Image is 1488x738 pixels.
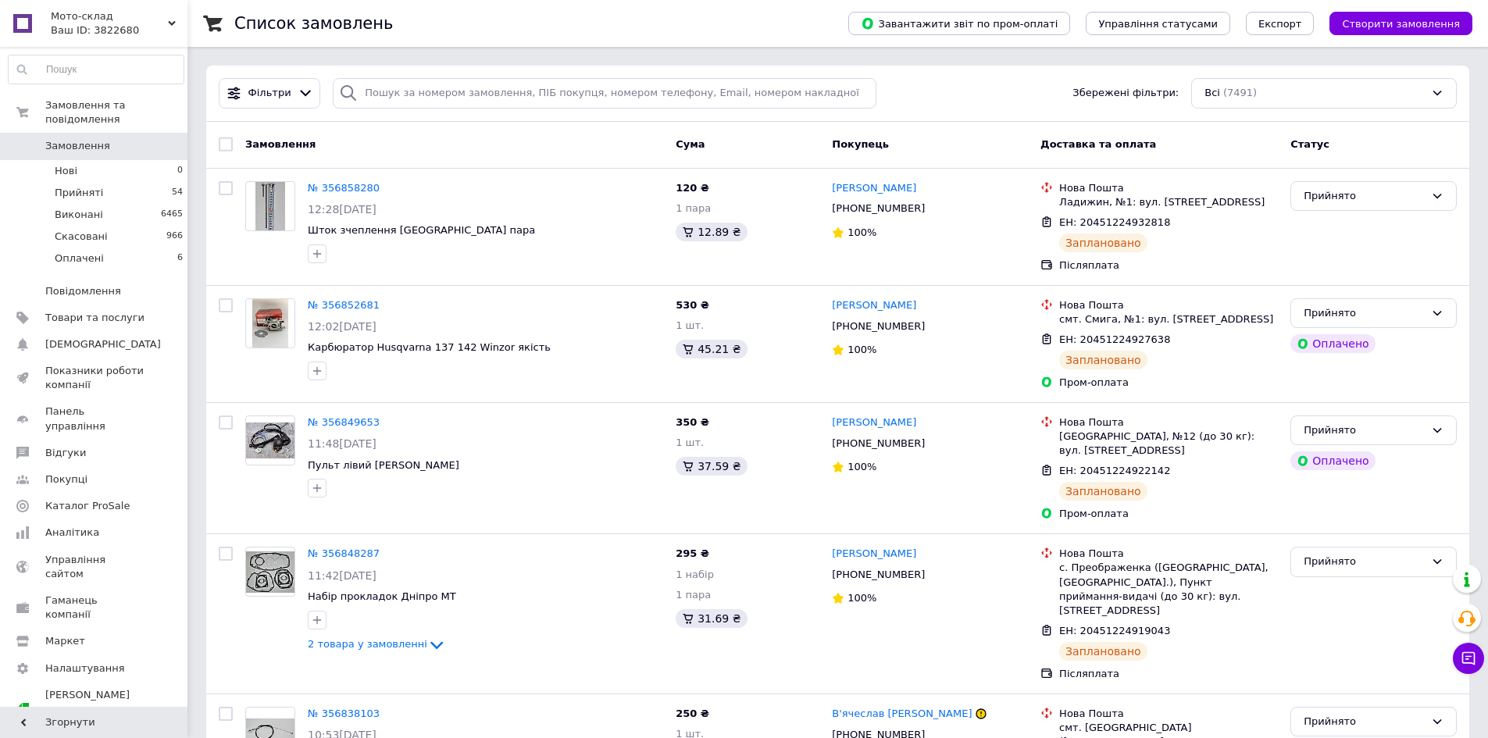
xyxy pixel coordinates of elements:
button: Управління статусами [1086,12,1230,35]
a: Фото товару [245,298,295,348]
span: [PERSON_NAME] та рахунки [45,688,145,731]
span: 0 [177,164,183,178]
input: Пошук [9,55,184,84]
span: Управління сайтом [45,553,145,581]
div: Ваш ID: 3822680 [51,23,187,37]
img: Фото товару [252,299,289,348]
div: [PHONE_NUMBER] [829,433,928,454]
div: Прийнято [1304,305,1425,322]
input: Пошук за номером замовлення, ПІБ покупця, номером телефону, Email, номером накладної [333,78,876,109]
span: Нові [55,164,77,178]
a: № 356858280 [308,182,380,194]
div: [PHONE_NUMBER] [829,565,928,585]
span: Маркет [45,634,85,648]
a: [PERSON_NAME] [832,547,916,562]
div: Прийнято [1304,422,1425,439]
span: Аналітика [45,526,99,540]
div: 12.89 ₴ [676,223,747,241]
span: 12:28[DATE] [308,203,376,216]
a: В'ячеслав [PERSON_NAME] [832,707,972,722]
div: Нова Пошта [1059,181,1278,195]
div: Післяплата [1059,258,1278,273]
span: Оплачені [55,251,104,266]
span: Замовлення [245,138,316,150]
span: Покупці [45,472,87,487]
a: № 356838103 [308,708,380,719]
div: Заплановано [1059,234,1147,252]
a: Фото товару [245,415,295,465]
div: Пром-оплата [1059,376,1278,390]
div: Ладижин, №1: вул. [STREET_ADDRESS] [1059,195,1278,209]
span: 1 набір [676,569,714,580]
span: 11:48[DATE] [308,437,376,450]
a: Фото товару [245,547,295,597]
span: Управління статусами [1098,18,1218,30]
span: ЕН: 20451224919043 [1059,625,1170,636]
span: ЕН: 20451224922142 [1059,465,1170,476]
div: Нова Пошта [1059,415,1278,430]
span: Завантажити звіт по пром-оплаті [861,16,1058,30]
span: Замовлення [45,139,110,153]
div: Післяплата [1059,667,1278,681]
span: 966 [166,230,183,244]
span: Гаманець компанії [45,594,145,622]
a: [PERSON_NAME] [832,181,916,196]
div: [PHONE_NUMBER] [829,316,928,337]
button: Створити замовлення [1329,12,1472,35]
button: Експорт [1246,12,1315,35]
span: 1 пара [676,202,711,214]
a: Карбюратор Husqvarna 137 142 Winzor якість [308,341,551,353]
span: 6465 [161,208,183,222]
a: Пульт лівий [PERSON_NAME] [308,459,459,471]
div: 37.59 ₴ [676,457,747,476]
div: Нова Пошта [1059,298,1278,312]
div: 31.69 ₴ [676,609,747,628]
span: 120 ₴ [676,182,709,194]
span: Налаштування [45,661,125,676]
span: Збережені фільтри: [1072,86,1179,101]
div: Заплановано [1059,642,1147,661]
div: Прийнято [1304,714,1425,730]
span: Товари та послуги [45,311,145,325]
span: Створити замовлення [1342,18,1460,30]
div: Заплановано [1059,351,1147,369]
img: Фото товару [246,551,294,593]
span: Скасовані [55,230,108,244]
a: Фото товару [245,181,295,231]
div: Заплановано [1059,482,1147,501]
a: № 356848287 [308,547,380,559]
span: [DEMOGRAPHIC_DATA] [45,337,161,351]
a: 2 товара у замовленні [308,638,446,650]
span: (7491) [1223,87,1257,98]
div: [GEOGRAPHIC_DATA], №12 (до 30 кг): вул. [STREET_ADDRESS] [1059,430,1278,458]
span: Відгуки [45,446,86,460]
span: Експорт [1258,18,1302,30]
span: Повідомлення [45,284,121,298]
span: Всі [1204,86,1220,101]
span: Фільтри [248,86,291,101]
div: Нова Пошта [1059,707,1278,721]
button: Чат з покупцем [1453,643,1484,674]
span: Виконані [55,208,103,222]
span: Каталог ProSale [45,499,130,513]
span: 250 ₴ [676,708,709,719]
img: Фото товару [246,422,294,459]
a: [PERSON_NAME] [832,415,916,430]
span: Доставка та оплата [1040,138,1156,150]
span: Cума [676,138,705,150]
span: 1 пара [676,589,711,601]
span: 100% [847,226,876,238]
div: смт. Смига, №1: вул. [STREET_ADDRESS] [1059,312,1278,326]
div: с. Преображенка ([GEOGRAPHIC_DATA], [GEOGRAPHIC_DATA].), Пункт приймання-видачі (до 30 кг): вул. ... [1059,561,1278,618]
span: 6 [177,251,183,266]
a: Створити замовлення [1314,17,1472,29]
span: 100% [847,592,876,604]
a: № 356852681 [308,299,380,311]
a: Набір прокладок Дніпро МТ [308,590,456,602]
img: Фото товару [255,182,285,230]
div: Оплачено [1290,451,1375,470]
h1: Список замовлень [234,14,393,33]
